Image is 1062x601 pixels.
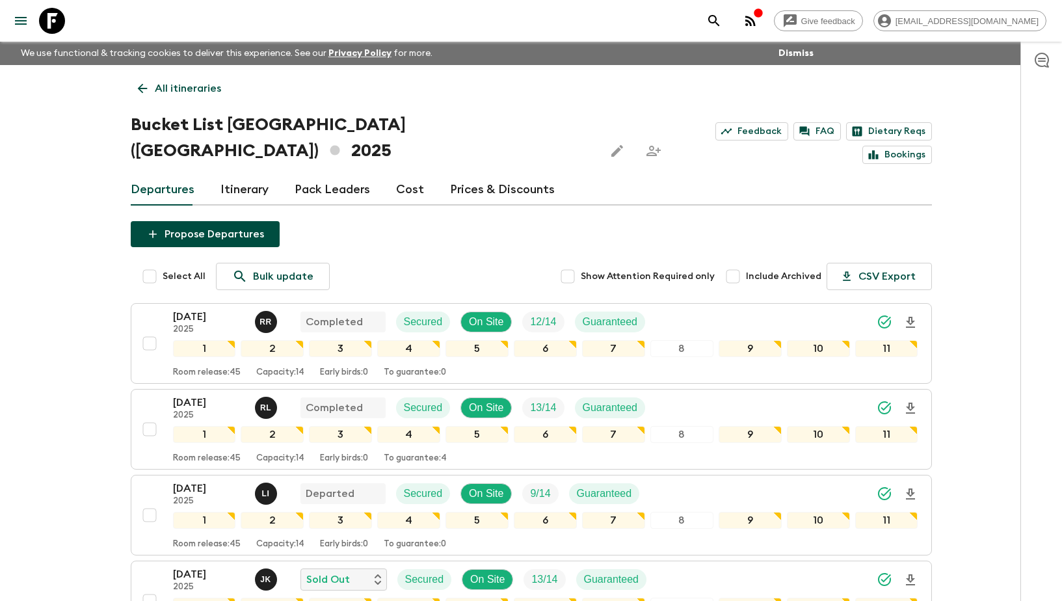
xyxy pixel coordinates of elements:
[787,340,850,357] div: 10
[253,269,313,284] p: Bulk update
[873,10,1046,31] div: [EMAIL_ADDRESS][DOMAIN_NAME]
[522,483,558,504] div: Trip Fill
[260,574,271,585] p: J K
[396,483,451,504] div: Secured
[604,138,630,164] button: Edit this itinerary
[877,486,892,501] svg: Synced Successfully
[650,512,713,529] div: 8
[384,539,446,550] p: To guarantee: 0
[746,270,821,283] span: Include Archived
[787,512,850,529] div: 10
[173,410,245,421] p: 2025
[309,512,372,529] div: 3
[855,426,918,443] div: 11
[404,314,443,330] p: Secured
[256,453,304,464] p: Capacity: 14
[131,389,932,470] button: [DATE]2025Rabata Legend MpatamaliCompletedSecuredOn SiteTrip FillGuaranteed1234567891011Room rele...
[320,539,368,550] p: Early birds: 0
[173,325,245,335] p: 2025
[877,400,892,416] svg: Synced Successfully
[131,174,194,206] a: Departures
[241,340,304,357] div: 2
[701,8,727,34] button: search adventures
[877,572,892,587] svg: Synced Successfully
[131,475,932,555] button: [DATE]2025Lee IrwinsDepartedSecuredOn SiteTrip FillGuaranteed1234567891011Room release:45Capacity...
[460,483,512,504] div: On Site
[396,312,451,332] div: Secured
[306,572,350,587] p: Sold Out
[255,315,280,325] span: Roland Rau
[173,453,241,464] p: Room release: 45
[397,569,452,590] div: Secured
[173,309,245,325] p: [DATE]
[306,400,363,416] p: Completed
[793,122,841,140] a: FAQ
[581,270,715,283] span: Show Attention Required only
[131,112,594,164] h1: Bucket List [GEOGRAPHIC_DATA] ([GEOGRAPHIC_DATA]) 2025
[719,340,782,357] div: 9
[862,146,932,164] a: Bookings
[384,453,447,464] p: To guarantee: 4
[719,512,782,529] div: 9
[469,486,503,501] p: On Site
[255,568,280,591] button: JK
[582,340,645,357] div: 7
[155,81,221,96] p: All itineraries
[173,340,236,357] div: 1
[405,572,444,587] p: Secured
[582,426,645,443] div: 7
[241,512,304,529] div: 2
[855,340,918,357] div: 11
[530,486,550,501] p: 9 / 14
[719,426,782,443] div: 9
[256,539,304,550] p: Capacity: 14
[163,270,206,283] span: Select All
[794,16,862,26] span: Give feedback
[774,10,863,31] a: Give feedback
[173,512,236,529] div: 1
[855,512,918,529] div: 11
[16,42,438,65] p: We use functional & tracking cookies to deliver this experience. See our for more.
[173,496,245,507] p: 2025
[255,572,280,583] span: Jamie Keenan
[256,367,304,378] p: Capacity: 14
[583,314,638,330] p: Guaranteed
[583,400,638,416] p: Guaranteed
[131,75,228,101] a: All itineraries
[641,138,667,164] span: Share this itinerary
[306,486,354,501] p: Departed
[173,481,245,496] p: [DATE]
[462,569,513,590] div: On Site
[445,512,509,529] div: 5
[173,367,241,378] p: Room release: 45
[173,426,236,443] div: 1
[450,174,555,206] a: Prices & Discounts
[650,426,713,443] div: 8
[514,512,577,529] div: 6
[295,174,370,206] a: Pack Leaders
[775,44,817,62] button: Dismiss
[903,315,918,330] svg: Download Onboarding
[8,8,34,34] button: menu
[255,487,280,497] span: Lee Irwins
[396,174,424,206] a: Cost
[241,426,304,443] div: 2
[877,314,892,330] svg: Synced Successfully
[470,572,505,587] p: On Site
[131,303,932,384] button: [DATE]2025Roland RauCompletedSecuredOn SiteTrip FillGuaranteed1234567891011Room release:45Capacit...
[306,314,363,330] p: Completed
[827,263,932,290] button: CSV Export
[173,567,245,582] p: [DATE]
[582,512,645,529] div: 7
[888,16,1046,26] span: [EMAIL_ADDRESS][DOMAIN_NAME]
[377,512,440,529] div: 4
[787,426,850,443] div: 10
[903,401,918,416] svg: Download Onboarding
[220,174,269,206] a: Itinerary
[903,572,918,588] svg: Download Onboarding
[577,486,632,501] p: Guaranteed
[715,122,788,140] a: Feedback
[320,453,368,464] p: Early birds: 0
[531,572,557,587] p: 13 / 14
[404,486,443,501] p: Secured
